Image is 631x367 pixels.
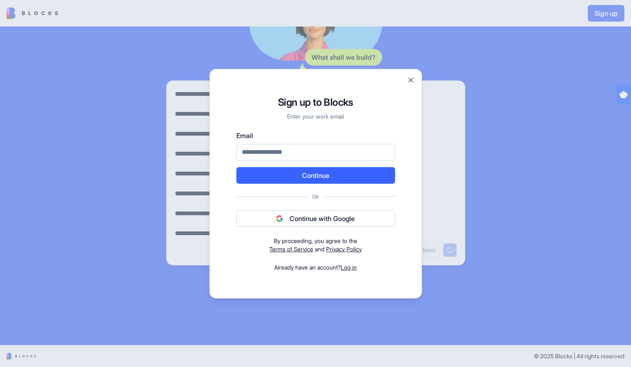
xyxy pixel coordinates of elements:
[276,215,283,222] img: google logo
[236,263,395,272] div: Already have an account?
[236,96,395,109] h1: Sign up to Blocks
[236,210,395,227] button: Continue with Google
[236,237,395,253] div: and
[407,76,415,84] button: Close
[341,264,357,271] a: Log in
[309,194,322,200] span: Or
[236,112,395,121] p: Enter your work email
[269,245,313,253] a: Terms of Service
[236,237,395,245] div: By proceeding, you agree to the
[326,245,362,253] a: Privacy Policy
[236,167,395,184] button: Continue
[236,131,395,141] label: Email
